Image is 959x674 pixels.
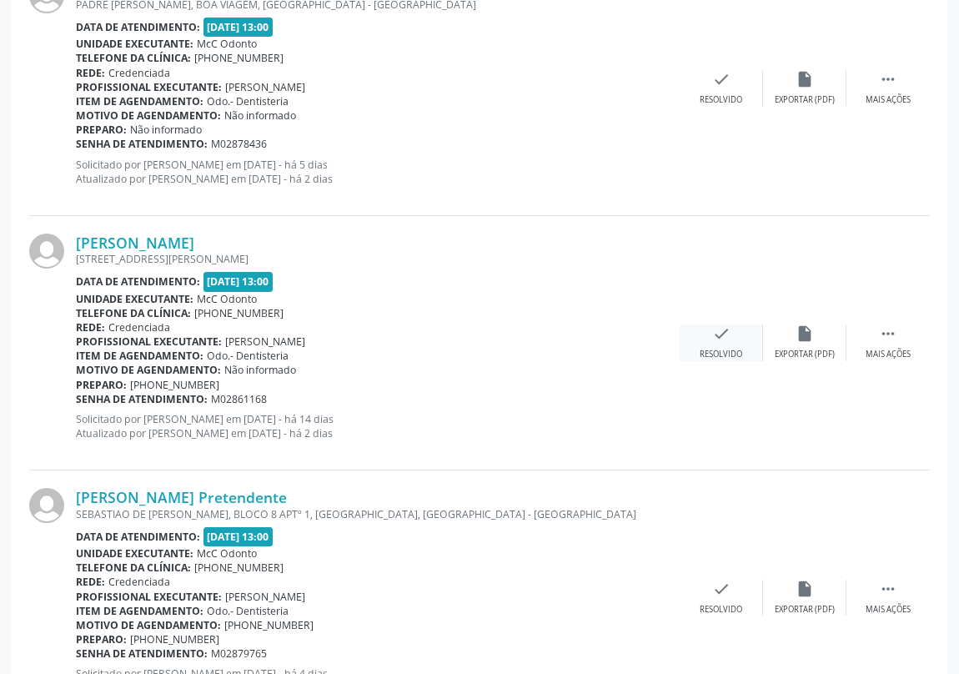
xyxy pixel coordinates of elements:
[879,580,897,598] i: 
[225,80,305,94] span: [PERSON_NAME]
[194,561,284,575] span: [PHONE_NUMBER]
[224,618,314,632] span: [PHONE_NUMBER]
[76,108,221,123] b: Motivo de agendamento:
[224,363,296,377] span: Não informado
[76,632,127,646] b: Preparo:
[796,580,814,598] i: insert_drive_file
[76,488,287,506] a: [PERSON_NAME] Pretendente
[775,349,835,360] div: Exportar (PDF)
[197,37,257,51] span: McC Odonto
[866,94,911,106] div: Mais ações
[76,158,680,186] p: Solicitado por [PERSON_NAME] em [DATE] - há 5 dias Atualizado por [PERSON_NAME] em [DATE] - há 2 ...
[211,137,267,151] span: M02878436
[76,363,221,377] b: Motivo de agendamento:
[225,590,305,604] span: [PERSON_NAME]
[207,604,289,618] span: Odo.- Dentisteria
[775,604,835,616] div: Exportar (PDF)
[76,334,222,349] b: Profissional executante:
[879,70,897,88] i: 
[76,20,200,34] b: Data de atendimento:
[700,94,742,106] div: Resolvido
[796,324,814,343] i: insert_drive_file
[775,94,835,106] div: Exportar (PDF)
[76,66,105,80] b: Rede:
[76,94,203,108] b: Item de agendamento:
[197,546,257,561] span: McC Odonto
[796,70,814,88] i: insert_drive_file
[108,575,170,589] span: Credenciada
[76,292,193,306] b: Unidade executante:
[130,123,202,137] span: Não informado
[76,604,203,618] b: Item de agendamento:
[76,507,680,521] div: SEBASTIAO DE [PERSON_NAME], BLOCO 8 APTº 1, [GEOGRAPHIC_DATA], [GEOGRAPHIC_DATA] - [GEOGRAPHIC_DATA]
[207,349,289,363] span: Odo.- Dentisteria
[76,274,200,289] b: Data de atendimento:
[108,320,170,334] span: Credenciada
[712,70,731,88] i: check
[76,575,105,589] b: Rede:
[76,51,191,65] b: Telefone da clínica:
[76,561,191,575] b: Telefone da clínica:
[76,320,105,334] b: Rede:
[76,590,222,604] b: Profissional executante:
[879,324,897,343] i: 
[197,292,257,306] span: McC Odonto
[194,51,284,65] span: [PHONE_NUMBER]
[76,252,680,266] div: [STREET_ADDRESS][PERSON_NAME]
[203,527,274,546] span: [DATE] 13:00
[76,646,208,661] b: Senha de atendimento:
[76,37,193,51] b: Unidade executante:
[108,66,170,80] span: Credenciada
[203,272,274,291] span: [DATE] 13:00
[866,349,911,360] div: Mais ações
[76,80,222,94] b: Profissional executante:
[76,137,208,151] b: Senha de atendimento:
[76,530,200,544] b: Data de atendimento:
[211,392,267,406] span: M02861168
[224,108,296,123] span: Não informado
[194,306,284,320] span: [PHONE_NUMBER]
[29,488,64,523] img: img
[76,392,208,406] b: Senha de atendimento:
[76,123,127,137] b: Preparo:
[225,334,305,349] span: [PERSON_NAME]
[712,324,731,343] i: check
[76,412,680,440] p: Solicitado por [PERSON_NAME] em [DATE] - há 14 dias Atualizado por [PERSON_NAME] em [DATE] - há 2...
[211,646,267,661] span: M02879765
[203,18,274,37] span: [DATE] 13:00
[76,378,127,392] b: Preparo:
[76,306,191,320] b: Telefone da clínica:
[700,604,742,616] div: Resolvido
[76,234,194,252] a: [PERSON_NAME]
[29,234,64,269] img: img
[130,632,219,646] span: [PHONE_NUMBER]
[700,349,742,360] div: Resolvido
[866,604,911,616] div: Mais ações
[130,378,219,392] span: [PHONE_NUMBER]
[76,546,193,561] b: Unidade executante:
[712,580,731,598] i: check
[207,94,289,108] span: Odo.- Dentisteria
[76,618,221,632] b: Motivo de agendamento:
[76,349,203,363] b: Item de agendamento:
